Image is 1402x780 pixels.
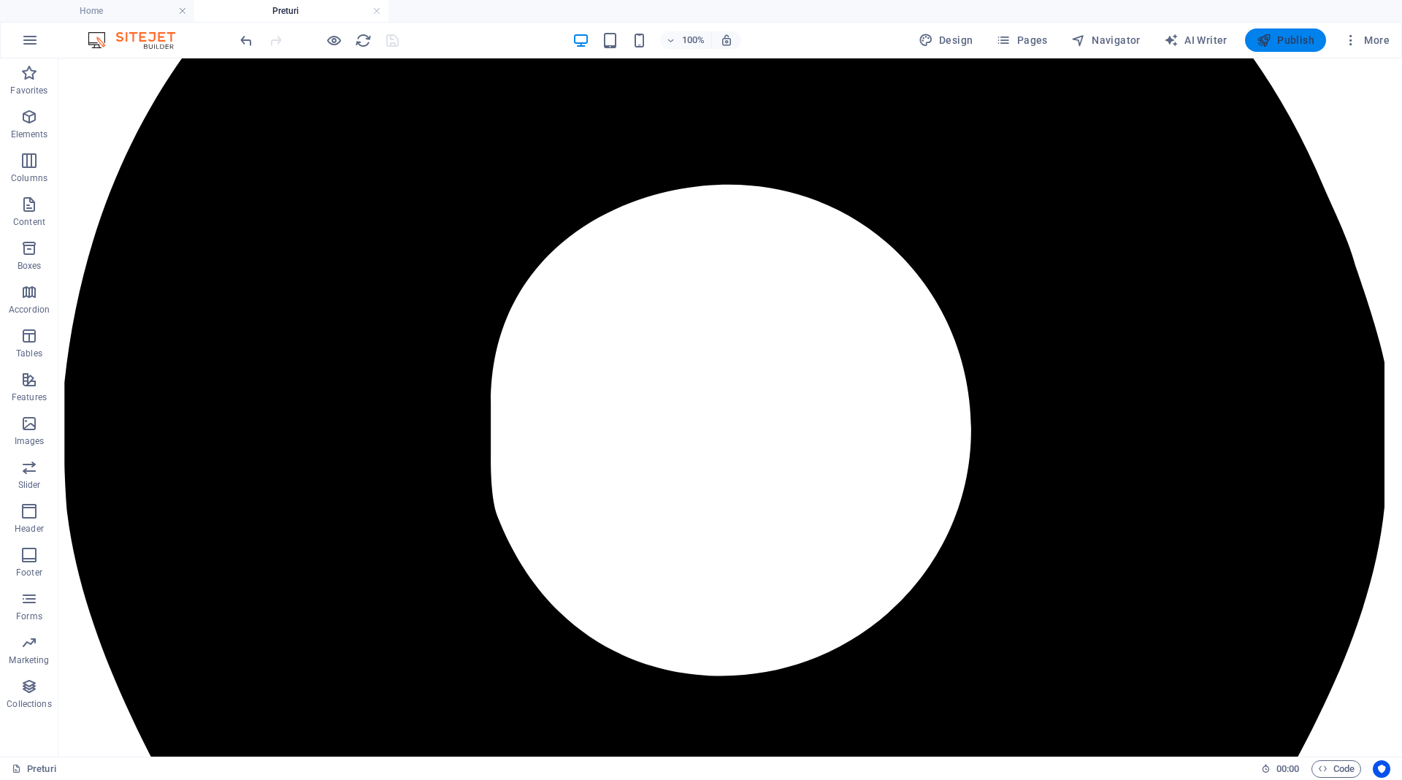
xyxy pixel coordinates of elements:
p: Boxes [18,260,42,272]
span: Navigator [1071,33,1141,47]
p: Content [13,216,45,228]
i: On resize automatically adjust zoom level to fit chosen device. [720,34,733,47]
h4: Preturi [194,3,388,19]
button: Publish [1245,28,1326,52]
button: Click here to leave preview mode and continue editing [325,31,342,49]
i: Undo: Edit headline (Ctrl+Z) [238,32,255,49]
button: More [1338,28,1395,52]
p: Footer [16,567,42,578]
span: AI Writer [1164,33,1227,47]
p: Tables [16,348,42,359]
button: Usercentrics [1373,760,1390,778]
p: Marketing [9,654,49,666]
p: Columns [11,172,47,184]
button: AI Writer [1158,28,1233,52]
button: reload [354,31,372,49]
p: Images [15,435,45,447]
h6: Session time [1261,760,1300,778]
button: Design [913,28,979,52]
button: undo [237,31,255,49]
p: Header [15,523,44,535]
p: Features [12,391,47,403]
span: Publish [1257,33,1314,47]
span: : [1287,763,1289,774]
span: More [1344,33,1390,47]
p: Accordion [9,304,50,316]
img: Editor Logo [84,31,194,49]
span: Design [919,33,973,47]
button: Code [1311,760,1361,778]
a: Click to cancel selection. Double-click to open Pages [12,760,56,778]
i: Reload page [355,32,372,49]
p: Forms [16,611,42,622]
h6: 100% [682,31,705,49]
button: Pages [990,28,1053,52]
span: Code [1318,760,1355,778]
p: Favorites [10,85,47,96]
span: 00 00 [1276,760,1299,778]
p: Elements [11,129,48,140]
p: Collections [7,698,51,710]
button: 100% [660,31,712,49]
button: Navigator [1065,28,1146,52]
div: Design (Ctrl+Alt+Y) [913,28,979,52]
span: Pages [996,33,1047,47]
p: Slider [18,479,41,491]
